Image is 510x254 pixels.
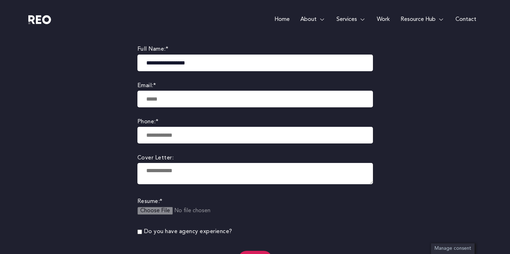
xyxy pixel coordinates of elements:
[137,153,373,163] label: Cover Letter:
[137,197,373,207] label: Resume:
[144,227,232,237] label: Do you have agency experience?
[137,81,373,91] label: Email:
[137,117,373,127] label: Phone:
[435,246,471,251] span: Manage consent
[137,45,373,54] label: Full Name:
